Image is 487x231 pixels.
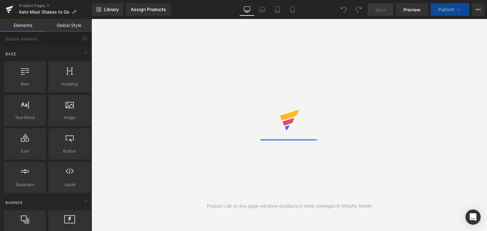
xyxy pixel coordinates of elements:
span: Row [6,81,44,87]
span: Library [104,7,119,12]
a: Laptop [255,3,270,16]
a: New Library [92,3,123,16]
a: Desktop [239,3,255,16]
button: Undo [337,3,350,16]
span: Text Block [6,114,44,121]
span: Base [5,51,17,57]
button: Redo [352,3,365,16]
div: Assign Products [131,7,166,12]
a: Preview [396,3,428,16]
span: Button [50,148,89,154]
span: Icon [6,148,44,154]
span: Heading [50,81,89,87]
a: Global Style [46,19,92,32]
span: Publish [438,7,454,12]
span: Save [375,6,386,13]
span: Image [50,114,89,121]
span: Liquid [50,181,89,188]
div: Open Intercom Messenger [465,209,481,225]
div: Product List on live page will show products in order arranged in Shopify Admin [207,203,372,209]
span: Keto Meal Shakes to Go [19,9,69,15]
button: Publish [431,3,469,16]
span: Banner [5,200,23,206]
a: Mobile [285,3,300,16]
span: Preview [403,6,421,13]
a: Product Pages [19,3,92,8]
span: Separator [6,181,44,188]
a: Tablet [270,3,285,16]
button: More [472,3,484,16]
